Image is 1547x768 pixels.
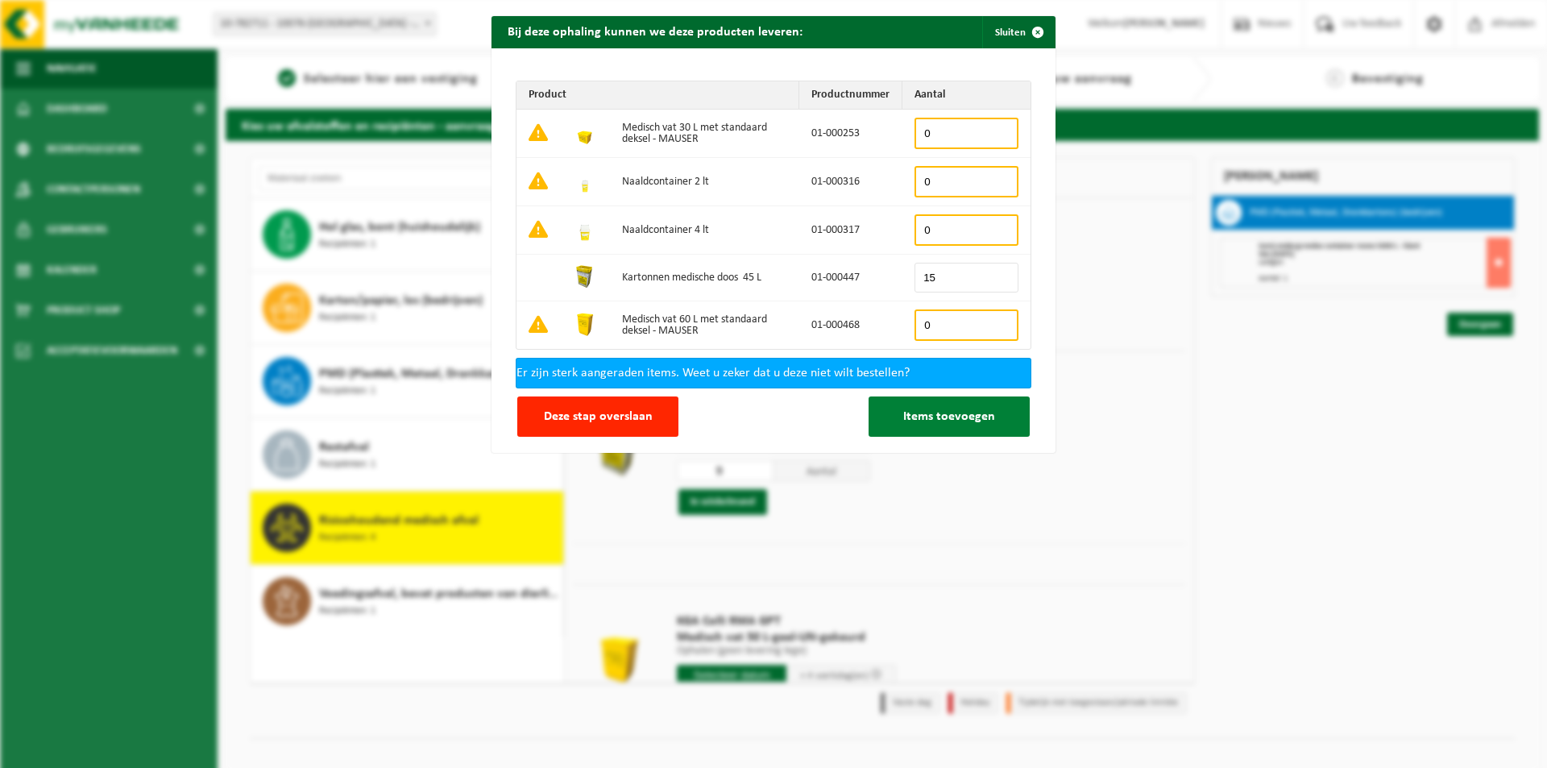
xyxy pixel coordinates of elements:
td: 01-000468 [799,301,902,349]
td: Medisch vat 60 L met standaard deksel - MAUSER [610,301,799,349]
img: 01-000447 [572,264,598,289]
button: Deze stap overslaan [517,396,678,437]
div: Er zijn sterk aangeraden items. Weet u zeker dat u deze niet wilt bestellen? [516,359,1031,388]
td: 01-000316 [799,158,902,206]
span: Deze stap overslaan [544,410,653,423]
img: 01-000317 [572,216,598,242]
td: 01-000447 [799,255,902,301]
td: Naaldcontainer 4 lt [610,206,799,255]
img: 01-000253 [572,119,598,145]
button: Items toevoegen [869,396,1030,437]
button: Sluiten [982,16,1054,48]
th: Aantal [902,81,1031,110]
th: Product [516,81,799,110]
img: 01-000316 [572,168,598,193]
td: Naaldcontainer 2 lt [610,158,799,206]
span: Items toevoegen [903,410,995,423]
img: 01-000468 [572,311,598,337]
td: 01-000253 [799,110,902,158]
td: Medisch vat 30 L met standaard deksel - MAUSER [610,110,799,158]
th: Productnummer [799,81,902,110]
td: 01-000317 [799,206,902,255]
td: Kartonnen medische doos 45 L [610,255,799,301]
h2: Bij deze ophaling kunnen we deze producten leveren: [491,16,819,47]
